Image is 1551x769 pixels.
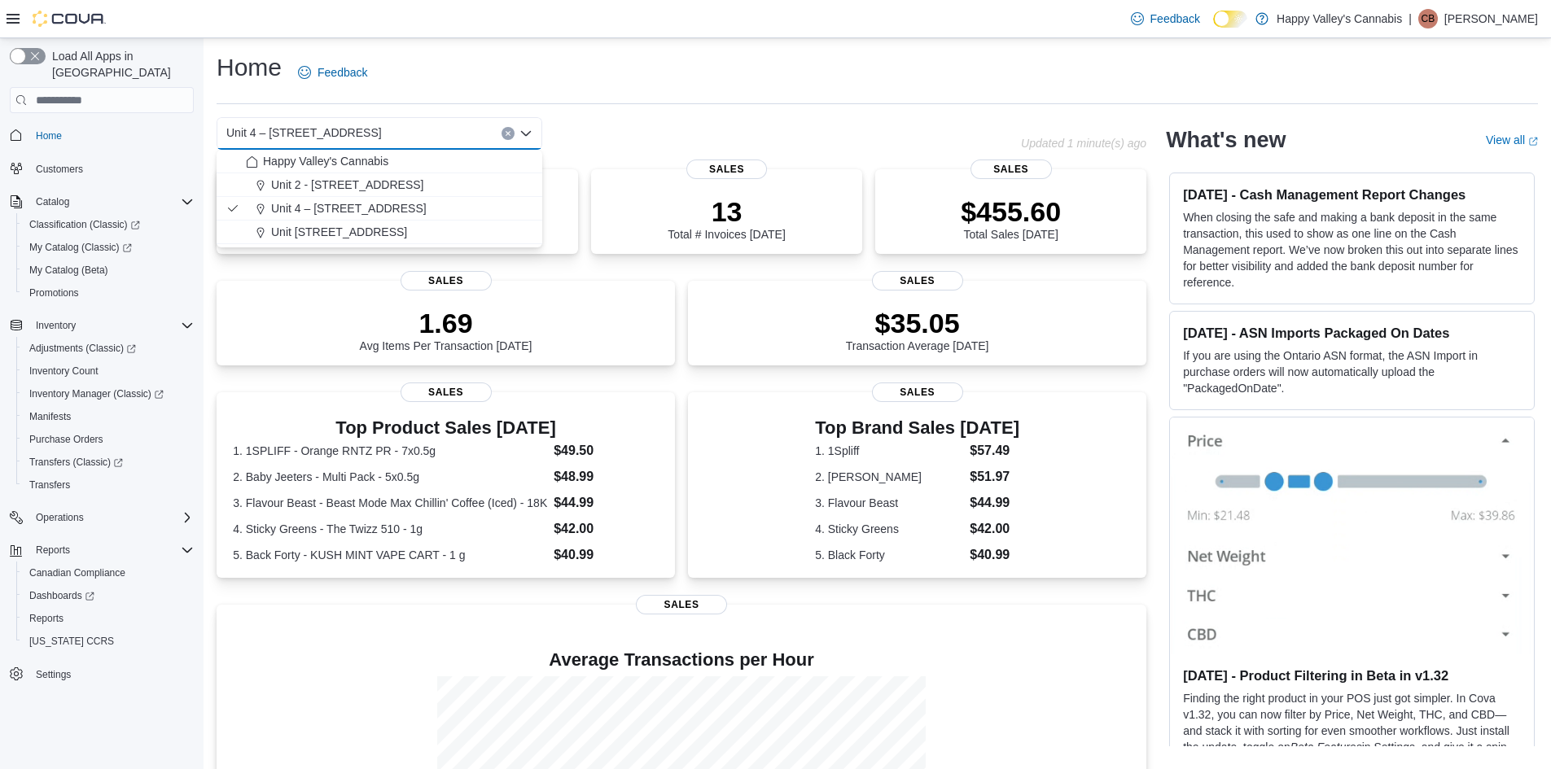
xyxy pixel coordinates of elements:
[1166,127,1286,153] h2: What's new
[233,469,547,485] dt: 2. Baby Jeeters - Multi Pack - 5x0.5g
[217,51,282,84] h1: Home
[271,224,407,240] span: Unit [STREET_ADDRESS]
[16,474,200,496] button: Transfers
[29,159,90,179] a: Customers
[23,563,132,583] a: Canadian Compliance
[1021,137,1146,150] p: Updated 1 minute(s) ago
[23,361,105,381] a: Inventory Count
[970,467,1019,487] dd: $51.97
[1183,347,1521,396] p: If you are using the Ontario ASN format, the ASN Import in purchase orders will now automatically...
[29,387,164,400] span: Inventory Manager (Classic)
[23,430,110,449] a: Purchase Orders
[226,123,382,142] span: Unit 4 – [STREET_ADDRESS]
[16,607,200,630] button: Reports
[1444,9,1538,28] p: [PERSON_NAME]
[1290,741,1362,754] em: Beta Features
[1183,667,1521,684] h3: [DATE] - Product Filtering in Beta in v1.32
[815,521,963,537] dt: 4. Sticky Greens
[1277,9,1402,28] p: Happy Valley's Cannabis
[401,382,492,402] span: Sales
[815,418,1019,438] h3: Top Brand Sales [DATE]
[318,64,367,81] span: Feedback
[16,213,200,236] a: Classification (Classic)
[23,586,194,605] span: Dashboards
[29,192,76,212] button: Catalog
[815,495,963,511] dt: 3. Flavour Beast
[23,430,194,449] span: Purchase Orders
[29,316,82,335] button: Inventory
[233,495,547,511] dt: 3. Flavour Beast - Beast Mode Max Chillin' Coffee (Iced) - 18K
[554,545,659,565] dd: $40.99
[217,221,542,244] button: Unit [STREET_ADDRESS]
[1528,137,1538,146] svg: External link
[16,630,200,653] button: [US_STATE] CCRS
[23,283,194,303] span: Promotions
[233,547,547,563] dt: 5. Back Forty - KUSH MINT VAPE CART - 1 g
[668,195,785,228] p: 13
[872,271,963,291] span: Sales
[23,361,194,381] span: Inventory Count
[29,665,77,684] a: Settings
[217,150,542,173] button: Happy Valley's Cannabis
[233,521,547,537] dt: 4. Sticky Greens - The Twizz 510 - 1g
[16,428,200,451] button: Purchase Orders
[360,307,532,339] p: 1.69
[668,195,785,241] div: Total # Invoices [DATE]
[36,544,70,557] span: Reports
[36,511,84,524] span: Operations
[29,456,123,469] span: Transfers (Classic)
[1422,9,1435,28] span: CB
[3,662,200,686] button: Settings
[29,126,68,146] a: Home
[217,197,542,221] button: Unit 4 – [STREET_ADDRESS]
[23,452,129,472] a: Transfers (Classic)
[23,452,194,472] span: Transfers (Classic)
[217,173,542,197] button: Unit 2 - [STREET_ADDRESS]
[846,307,989,339] p: $35.05
[23,283,85,303] a: Promotions
[23,407,194,426] span: Manifests
[230,650,1133,670] h4: Average Transactions per Hour
[29,508,194,527] span: Operations
[3,506,200,529] button: Operations
[29,410,71,423] span: Manifests
[23,215,194,234] span: Classification (Classic)
[233,418,659,438] h3: Top Product Sales [DATE]
[846,307,989,352] div: Transaction Average [DATE]
[23,260,115,280] a: My Catalog (Beta)
[36,129,62,142] span: Home
[29,478,70,492] span: Transfers
[23,475,77,495] a: Transfers
[961,195,1061,228] p: $455.60
[29,635,114,648] span: [US_STATE] CCRS
[29,508,90,527] button: Operations
[970,159,1052,179] span: Sales
[23,339,142,358] a: Adjustments (Classic)
[872,382,963,402] span: Sales
[29,316,194,335] span: Inventory
[29,612,64,625] span: Reports
[1213,11,1247,28] input: Dark Mode
[36,163,83,176] span: Customers
[233,443,547,459] dt: 1. 1SPLIFF - Orange RNTZ PR - 7x0.5g
[29,218,140,231] span: Classification (Classic)
[401,271,492,291] span: Sales
[16,405,200,428] button: Manifests
[29,286,79,299] span: Promotions
[1124,2,1207,35] a: Feedback
[970,441,1019,461] dd: $57.49
[271,200,427,216] span: Unit 4 – [STREET_ADDRESS]
[815,443,963,459] dt: 1. 1Spliff
[16,451,200,474] a: Transfers (Classic)
[16,282,200,304] button: Promotions
[16,561,200,584] button: Canadian Compliance
[554,467,659,487] dd: $48.99
[815,469,963,485] dt: 2. [PERSON_NAME]
[33,11,106,27] img: Cova
[23,407,77,426] a: Manifests
[16,236,200,259] a: My Catalog (Classic)
[1418,9,1438,28] div: Carmel B
[3,539,200,561] button: Reports
[29,566,125,579] span: Canadian Compliance
[29,540,194,560] span: Reports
